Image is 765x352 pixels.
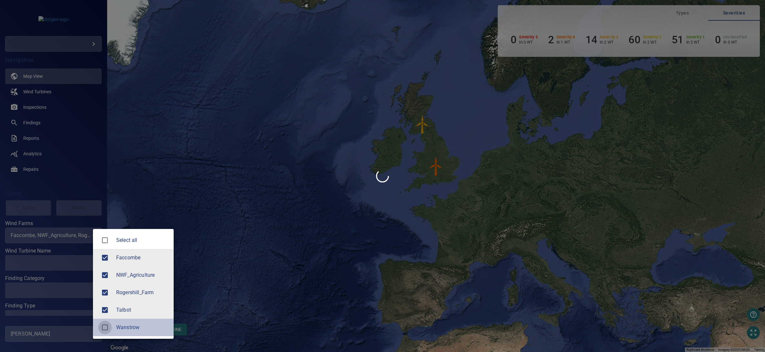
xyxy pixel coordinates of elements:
[116,306,168,314] span: Talbot
[116,254,168,262] span: Faccombe
[98,268,112,282] span: NWF_Agriculture
[116,236,168,244] span: Select all
[116,289,168,296] div: Wind Farms Rogershill_Farm
[116,271,168,279] span: NWF_Agriculture
[98,251,112,264] span: Faccombe
[116,324,168,331] span: Wanstrow
[93,229,174,339] ul: Faccombe, NWF_Agriculture, Rogershill_Farm, [GEOGRAPHIC_DATA]
[116,289,168,296] span: Rogershill_Farm
[116,306,168,314] div: Wind Farms Talbot
[116,271,168,279] div: Wind Farms NWF_Agriculture
[116,254,168,262] div: Wind Farms Faccombe
[98,286,112,299] span: Rogershill_Farm
[98,321,112,334] span: Wanstrow
[98,303,112,317] span: Talbot
[116,324,168,331] div: Wind Farms Wanstrow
